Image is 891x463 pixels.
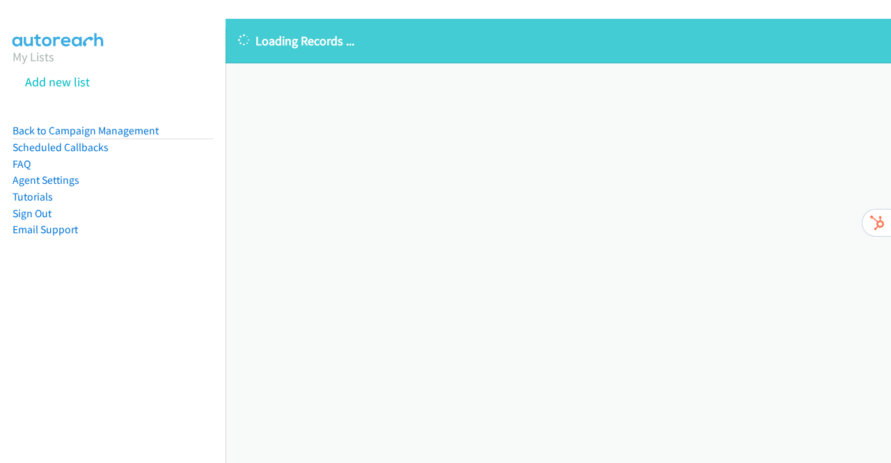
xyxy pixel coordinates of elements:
a: FAQ [13,157,31,171]
a: Scheduled Callbacks [13,141,109,154]
a: Tutorials [13,190,53,203]
a: My Lists [13,49,54,65]
p: Loading Records ... [238,31,878,50]
a: Add new list [25,74,90,90]
a: Back to Campaign Management [13,124,159,137]
a: Email Support [13,223,78,236]
a: Agent Settings [13,173,79,187]
a: Sign Out [13,207,52,220]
